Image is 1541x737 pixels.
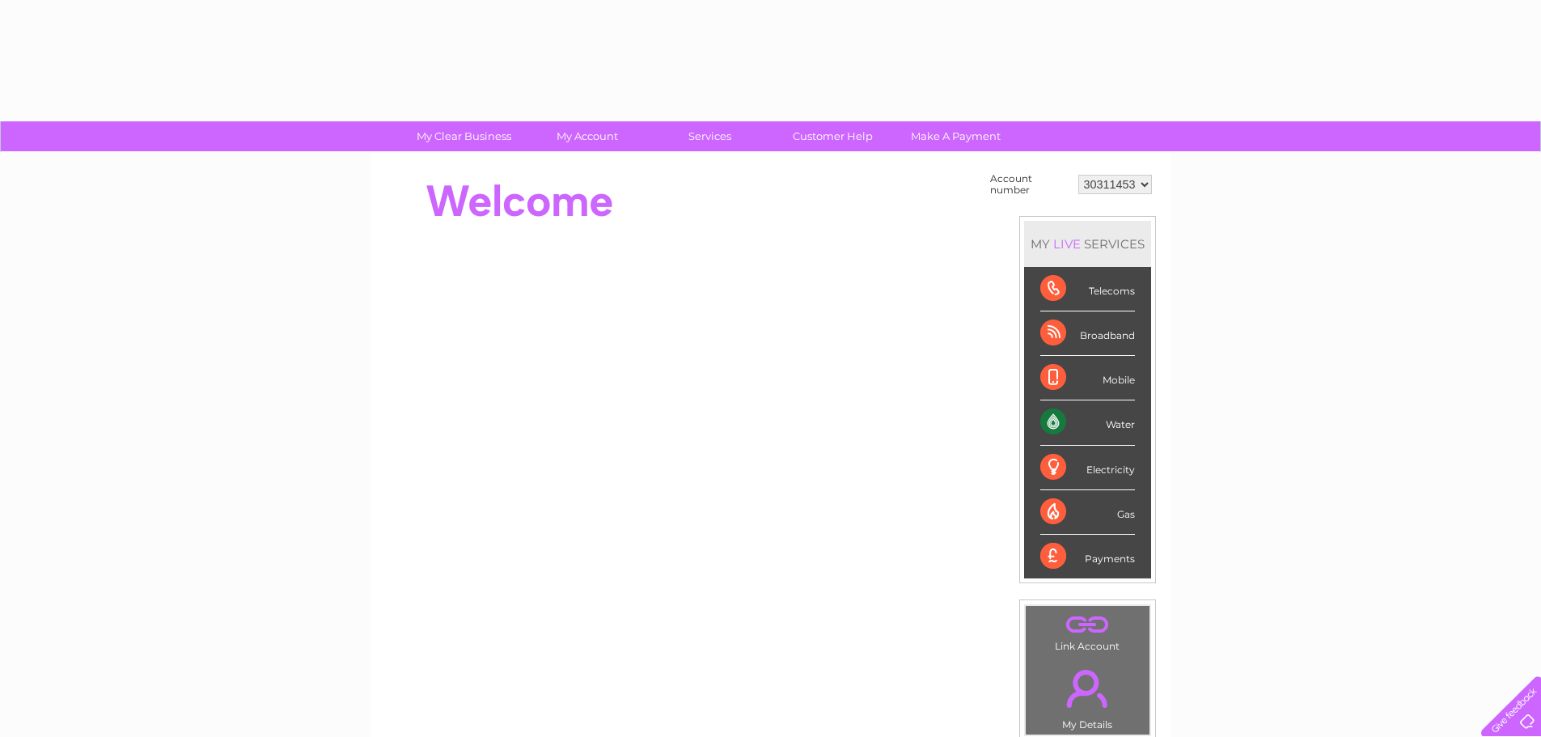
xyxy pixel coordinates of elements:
a: My Clear Business [397,121,531,151]
div: Payments [1040,535,1135,578]
a: My Account [520,121,654,151]
div: Electricity [1040,446,1135,490]
a: Customer Help [766,121,900,151]
div: Gas [1040,490,1135,535]
td: Link Account [1025,605,1150,656]
a: . [1030,660,1145,717]
div: Telecoms [1040,267,1135,311]
a: . [1030,610,1145,638]
div: Broadband [1040,311,1135,356]
div: LIVE [1050,236,1084,252]
a: Make A Payment [889,121,1022,151]
div: Mobile [1040,356,1135,400]
td: Account number [986,169,1074,200]
div: Water [1040,400,1135,445]
td: My Details [1025,656,1150,735]
a: Services [643,121,777,151]
div: MY SERVICES [1024,221,1151,267]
